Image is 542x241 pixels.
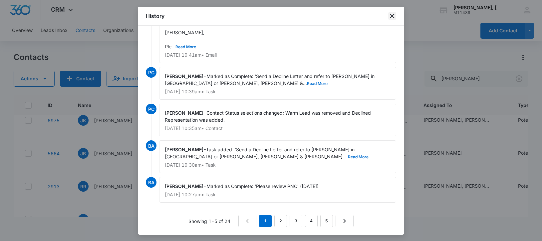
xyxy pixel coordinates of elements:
[146,104,156,114] span: PC
[388,12,396,20] button: close
[146,140,156,151] span: BA
[165,73,376,86] span: Marked as Complete: 'Send a Decline Letter and refer to [PERSON_NAME] in [GEOGRAPHIC_DATA] or [PE...
[159,2,396,63] div: -
[146,177,156,188] span: BA
[320,215,333,227] a: Page 5
[307,82,328,86] button: Read More
[238,215,354,227] nav: Pagination
[146,12,164,20] h1: History
[305,215,318,227] a: Page 4
[188,218,230,225] p: Showing 1-5 of 24
[165,53,391,57] p: [DATE] 10:41am • Email
[206,183,319,189] span: Marked as Complete: 'Please review PNC' ([DATE])
[290,215,302,227] a: Page 3
[165,110,203,116] span: [PERSON_NAME]
[165,89,391,94] p: [DATE] 10:39am • Task
[165,147,203,152] span: [PERSON_NAME]
[159,177,396,203] div: -
[348,155,369,159] button: Read More
[165,163,391,167] p: [DATE] 10:30am • Task
[159,67,396,100] div: -
[165,126,391,131] p: [DATE] 10:35am • Contact
[146,67,156,78] span: PC
[274,215,287,227] a: Page 2
[165,147,369,159] span: Task added: 'Send a Decline Letter and refer to [PERSON_NAME] in [GEOGRAPHIC_DATA] or [PERSON_NAM...
[159,140,396,173] div: -
[259,215,272,227] em: 1
[165,192,391,197] p: [DATE] 10:27am • Task
[159,104,396,136] div: -
[336,215,354,227] a: Next Page
[175,45,196,49] button: Read More
[165,183,203,189] span: [PERSON_NAME]
[165,73,203,79] span: [PERSON_NAME]
[165,110,372,123] span: Contact Status selections changed; Warm Lead was removed and Declined Representation was added.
